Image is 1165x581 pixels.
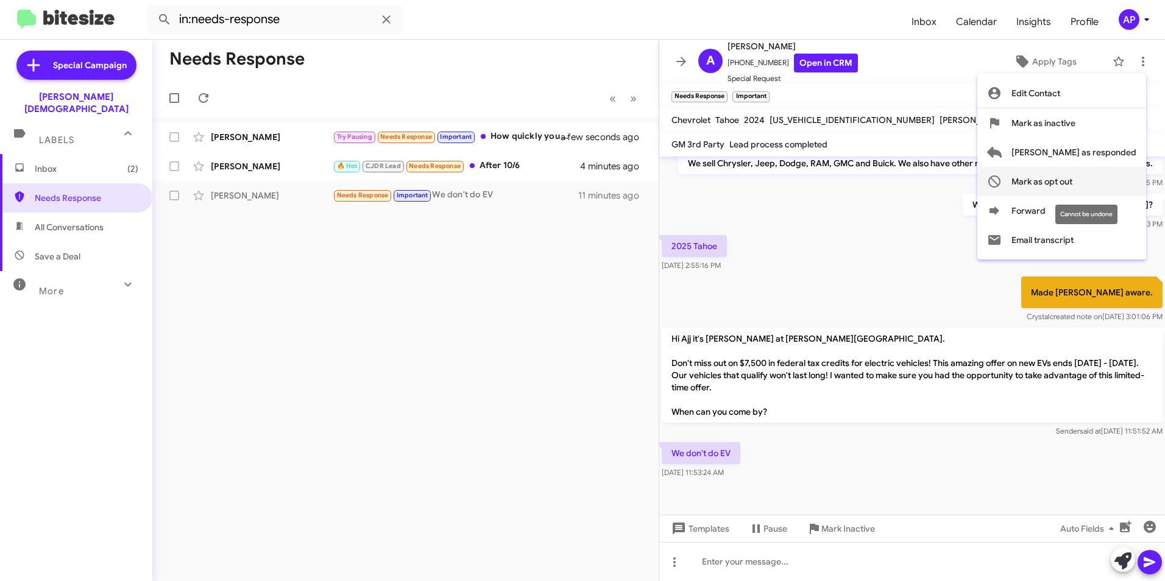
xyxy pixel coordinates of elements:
[1011,79,1060,108] span: Edit Contact
[1011,167,1072,196] span: Mark as opt out
[1055,205,1117,224] div: Cannot be undone
[977,196,1146,225] button: Forward
[977,225,1146,255] button: Email transcript
[1011,108,1075,138] span: Mark as inactive
[1011,138,1136,167] span: [PERSON_NAME] as responded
